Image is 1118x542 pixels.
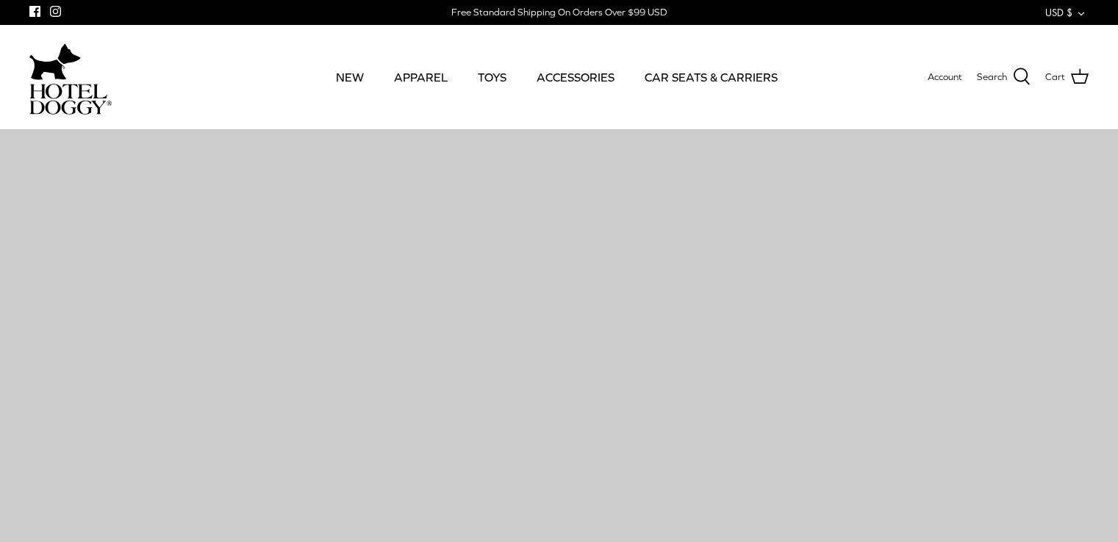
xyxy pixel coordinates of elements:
[218,52,895,102] div: Primary navigation
[29,84,112,115] img: hoteldoggycom
[1045,70,1065,85] span: Cart
[50,6,61,17] a: Instagram
[323,52,377,102] a: NEW
[381,52,461,102] a: APPAREL
[928,70,962,85] a: Account
[631,52,791,102] a: CAR SEATS & CARRIERS
[977,68,1031,87] a: Search
[523,52,628,102] a: ACCESSORIES
[29,40,112,115] a: hoteldoggycom
[977,70,1007,85] span: Search
[928,71,962,82] span: Account
[29,40,81,84] img: dog-icon.svg
[451,6,667,19] div: Free Standard Shipping On Orders Over $99 USD
[465,52,520,102] a: TOYS
[1045,68,1089,87] a: Cart
[29,6,40,17] a: Facebook
[451,1,667,24] a: Free Standard Shipping On Orders Over $99 USD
